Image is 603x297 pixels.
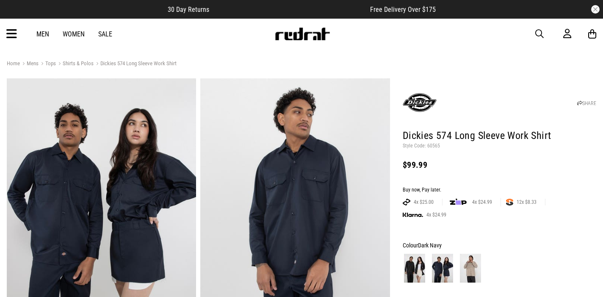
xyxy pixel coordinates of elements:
iframe: Customer reviews powered by Trustpilot [226,5,353,14]
span: 4x $25.00 [410,199,437,205]
div: Buy now, Pay later. [403,187,596,194]
span: Free Delivery Over $175 [370,6,436,14]
div: Colour [403,240,596,250]
span: 4x $24.99 [423,211,450,218]
a: Shirts & Polos [56,60,94,68]
p: Style Code: 60565 [403,143,596,150]
a: Men [36,30,49,38]
img: Desert Sand [460,254,481,283]
img: KLARNA [403,213,423,217]
a: Sale [98,30,112,38]
img: zip [450,198,467,206]
span: 4x $24.99 [469,199,495,205]
img: AFTERPAY [403,199,410,205]
img: SPLITPAY [506,199,513,205]
span: Dark Navy [418,242,442,249]
img: Black [404,254,425,283]
span: 12x $8.33 [513,199,540,205]
a: Dickies 574 Long Sleeve Work Shirt [94,60,177,68]
a: Tops [39,60,56,68]
a: Women [63,30,85,38]
img: Dickies [403,86,437,119]
img: Dark Navy [432,254,453,283]
img: Redrat logo [274,28,330,40]
h1: Dickies 574 Long Sleeve Work Shirt [403,129,596,143]
div: $99.99 [403,160,596,170]
span: 30 Day Returns [168,6,209,14]
a: Mens [20,60,39,68]
a: SHARE [577,100,596,106]
a: Home [7,60,20,67]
